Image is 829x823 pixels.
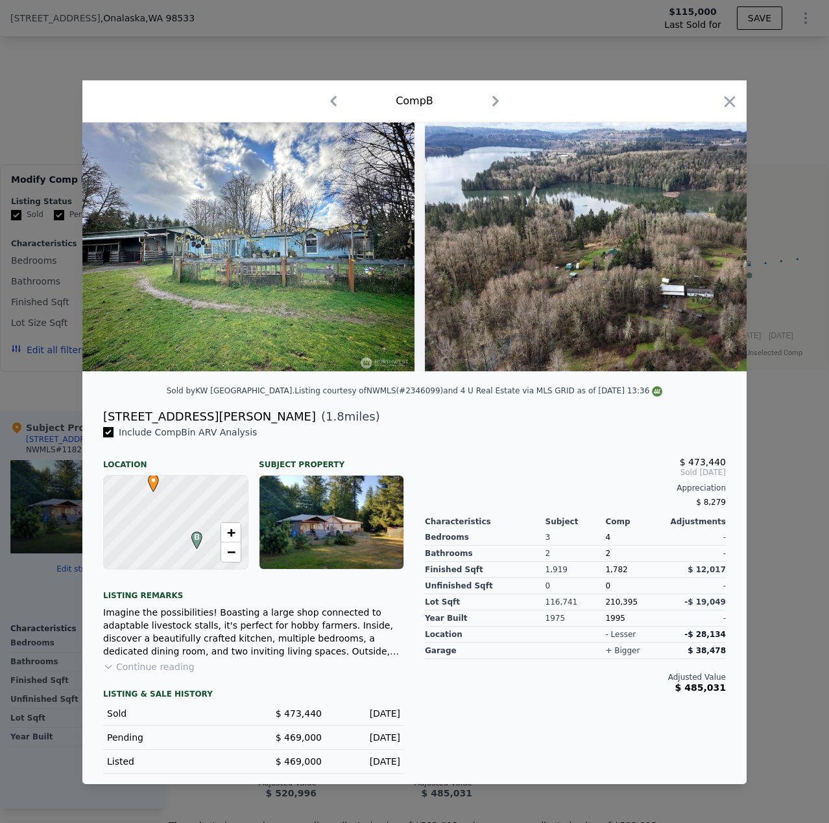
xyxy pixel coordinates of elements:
span: $ 469,000 [276,732,322,743]
div: Finished Sqft [425,562,546,578]
span: 0 [605,581,610,590]
div: - [666,546,726,562]
button: Continue reading [103,660,195,673]
span: $ 473,440 [680,457,726,467]
span: $ 469,000 [276,756,322,767]
span: $ 473,440 [276,708,322,719]
div: - [666,578,726,594]
div: location [425,627,546,643]
div: [DATE] [332,731,400,744]
div: Adjustments [666,516,726,527]
img: Property Img [82,122,414,371]
span: Include Comp B in ARV Analysis [114,427,262,437]
a: Zoom in [221,523,241,542]
div: 1995 [605,610,666,627]
span: $ 38,478 [688,646,726,655]
div: • [145,474,152,482]
div: Appreciation [425,483,726,493]
div: Comp B [396,93,433,109]
div: B [188,531,196,539]
span: $ 12,017 [688,565,726,574]
div: Bedrooms [425,529,546,546]
div: garage [425,643,546,659]
div: 3 [546,529,606,546]
div: Adjusted Value [425,672,726,682]
div: Year Built [425,610,546,627]
div: - [666,529,726,546]
img: NWMLS Logo [652,386,662,397]
div: Sold [107,707,243,720]
div: Location [103,449,248,470]
span: -$ 28,134 [684,630,726,639]
span: 210,395 [605,597,638,607]
div: 116,741 [546,594,606,610]
div: Subject [546,516,606,527]
div: Unfinished Sqft [425,578,546,594]
div: Listed [107,755,243,768]
div: Subject Property [259,449,404,470]
div: - [666,610,726,627]
span: 1.8 [326,410,344,423]
span: + [227,524,235,540]
div: Comp [605,516,666,527]
span: Sold [DATE] [425,467,726,478]
span: $ 485,031 [675,682,726,693]
div: Lot Sqft [425,594,546,610]
div: Imagine the possibilities! Boasting a large shop connected to adaptable livestock stalls, it's pe... [103,606,404,658]
div: Listing remarks [103,580,404,601]
span: $ 8,279 [696,498,726,507]
span: − [227,544,235,560]
span: 4 [605,533,610,542]
div: Sold by KW [GEOGRAPHIC_DATA] . [167,386,295,395]
div: 1,919 [546,562,606,578]
div: [DATE] [332,707,400,720]
div: Characteristics [425,516,546,527]
div: 2 [605,546,666,562]
span: ( miles) [316,408,380,426]
span: B [188,531,206,543]
div: LISTING & SALE HISTORY [103,689,404,702]
div: Pending [107,731,243,744]
div: 2 [546,546,606,562]
div: 0 [546,578,606,594]
span: -$ 19,049 [684,597,726,607]
div: [STREET_ADDRESS][PERSON_NAME] [103,408,316,426]
a: Zoom out [221,542,241,562]
div: Bathrooms [425,546,546,562]
div: 1975 [546,610,606,627]
div: - lesser [605,629,636,640]
div: [DATE] [332,755,400,768]
div: Listing courtesy of NWMLS (#2346099) and 4 U Real Estate via MLS GRID as of [DATE] 13:36 [294,386,662,395]
div: + bigger [605,645,640,656]
span: 1,782 [605,565,627,574]
span: • [145,470,162,490]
